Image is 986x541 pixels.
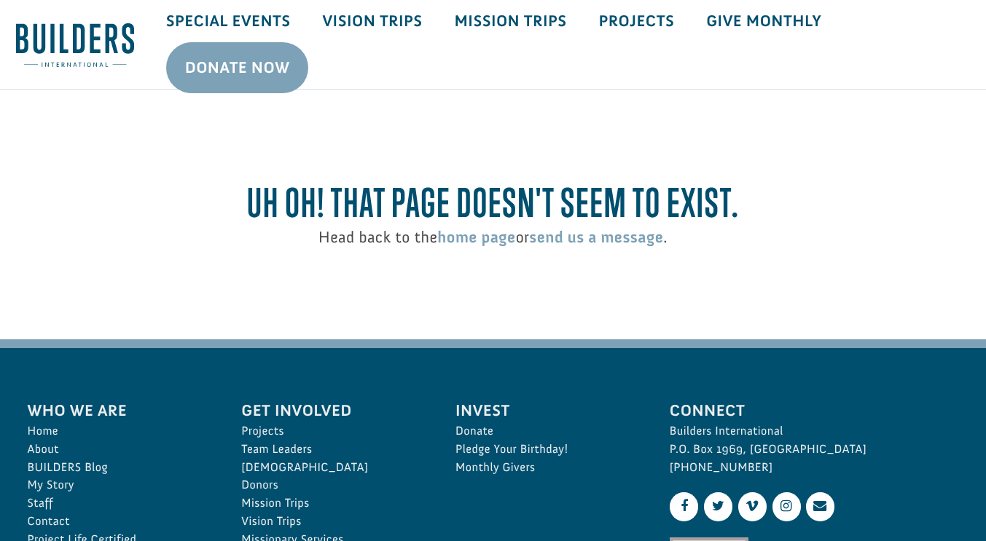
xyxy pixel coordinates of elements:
span: Get Involved [241,398,423,422]
a: About [28,441,210,459]
span: Invest [455,398,638,422]
a: Mission Trips [241,494,423,513]
a: [DEMOGRAPHIC_DATA] [241,459,423,477]
a: Twitter [704,492,732,521]
a: Monthly Givers [455,459,638,477]
p: Builders International P.O. Box 1969, [GEOGRAPHIC_DATA] [PHONE_NUMBER] [670,422,959,476]
img: Builders International [16,23,134,68]
a: Donate [455,422,638,441]
a: home page [437,227,515,247]
span: Who We Are [28,398,210,422]
a: Donate Now [166,42,309,93]
a: Donors [241,476,423,494]
a: Vision Trips [241,513,423,531]
a: Vimeo [738,492,767,521]
a: Pledge Your Birthday! [455,441,638,459]
a: send us a message [529,227,663,247]
a: Team Leaders [241,441,423,459]
a: Home [28,422,210,441]
h2: Uh oh! That page doesn't seem to exist. [28,180,959,226]
p: Head back to the or . [28,225,959,249]
a: Facebook [670,492,698,521]
a: Instagram [772,492,801,521]
a: Contact Us [806,492,834,521]
a: Projects [241,422,423,441]
span: Connect [670,398,959,422]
